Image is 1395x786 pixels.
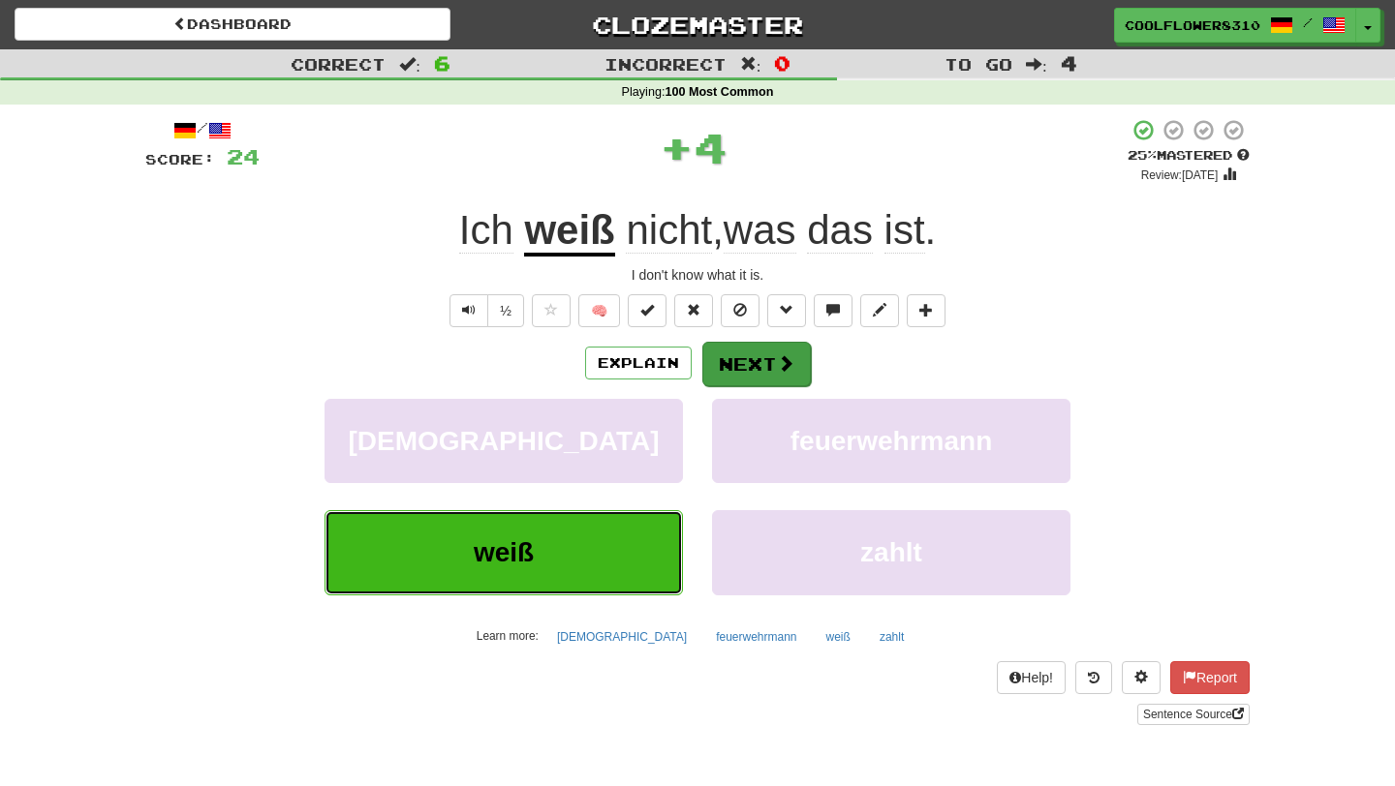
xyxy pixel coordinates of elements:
a: Clozemaster [480,8,915,42]
span: feuerwehrmann [790,426,993,456]
button: 🧠 [578,294,620,327]
button: Reset to 0% Mastered (alt+r) [674,294,713,327]
span: das [807,207,873,254]
button: zahlt [712,510,1070,594]
button: Round history (alt+y) [1075,661,1112,694]
button: Next [702,342,811,386]
div: / [145,118,260,142]
span: 4 [694,123,728,171]
span: : [1026,56,1047,73]
a: Sentence Source [1137,704,1250,725]
strong: 100 Most Common [665,85,773,99]
button: Help! [997,661,1066,694]
button: feuerwehrmann [705,622,807,651]
small: Review: [DATE] [1141,168,1219,182]
button: Set this sentence to 100% Mastered (alt+m) [628,294,666,327]
button: Ignore sentence (alt+i) [721,294,759,327]
button: Edit sentence (alt+d) [860,294,899,327]
span: Ich [459,207,513,254]
span: 6 [434,51,450,75]
button: feuerwehrmann [712,399,1070,483]
span: : [740,56,761,73]
span: nicht [626,207,712,254]
button: Play sentence audio (ctl+space) [449,294,488,327]
span: CoolFlower8310 [1125,16,1260,34]
button: [DEMOGRAPHIC_DATA] [325,399,683,483]
button: zahlt [869,622,914,651]
span: Correct [291,54,386,74]
span: zahlt [860,537,922,567]
button: weiß [325,510,683,594]
button: Add to collection (alt+a) [907,294,945,327]
button: Grammar (alt+g) [767,294,806,327]
span: + [660,118,694,176]
div: Text-to-speech controls [446,294,524,327]
span: / [1303,15,1313,29]
span: [DEMOGRAPHIC_DATA] [349,426,660,456]
button: Report [1170,661,1250,694]
span: ist [884,207,925,254]
span: , . [615,207,937,254]
div: I don't know what it is. [145,265,1250,285]
span: 24 [227,144,260,168]
button: Favorite sentence (alt+f) [532,294,571,327]
small: Learn more: [477,629,539,643]
div: Mastered [1128,147,1250,165]
span: : [399,56,420,73]
button: Explain [585,347,692,379]
span: Score: [145,151,215,167]
span: 25 % [1128,147,1157,163]
span: weiß [474,537,534,567]
u: weiß [524,207,614,257]
span: Incorrect [604,54,727,74]
button: Discuss sentence (alt+u) [814,294,852,327]
button: [DEMOGRAPHIC_DATA] [546,622,697,651]
span: 4 [1061,51,1077,75]
a: CoolFlower8310 / [1114,8,1356,43]
span: To go [945,54,1012,74]
span: was [724,207,796,254]
a: Dashboard [15,8,450,41]
span: 0 [774,51,790,75]
button: ½ [487,294,524,327]
button: weiß [816,622,861,651]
